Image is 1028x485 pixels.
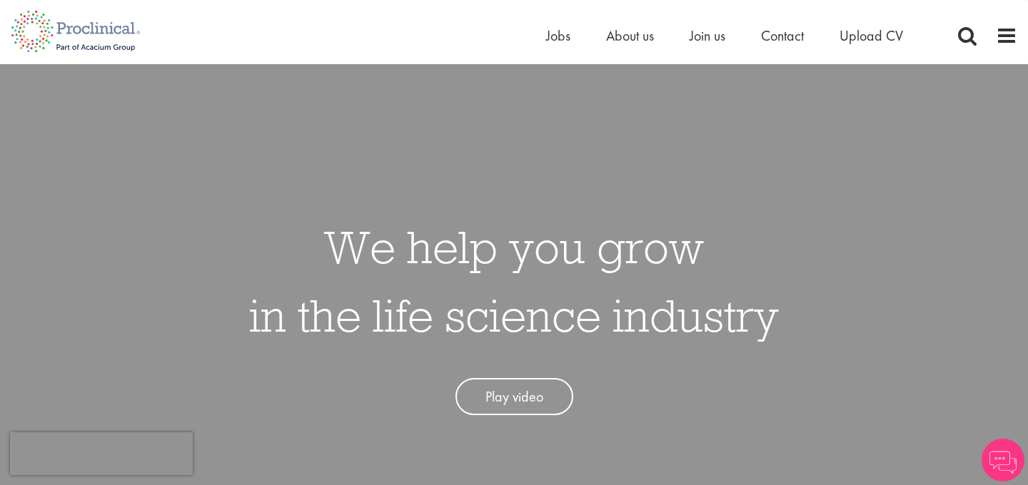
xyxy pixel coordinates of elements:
[546,26,570,45] a: Jobs
[455,378,573,416] a: Play video
[249,213,779,349] h1: We help you grow in the life science industry
[982,439,1024,481] img: Chatbot
[690,26,725,45] a: Join us
[606,26,654,45] a: About us
[840,26,903,45] a: Upload CV
[761,26,804,45] a: Contact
